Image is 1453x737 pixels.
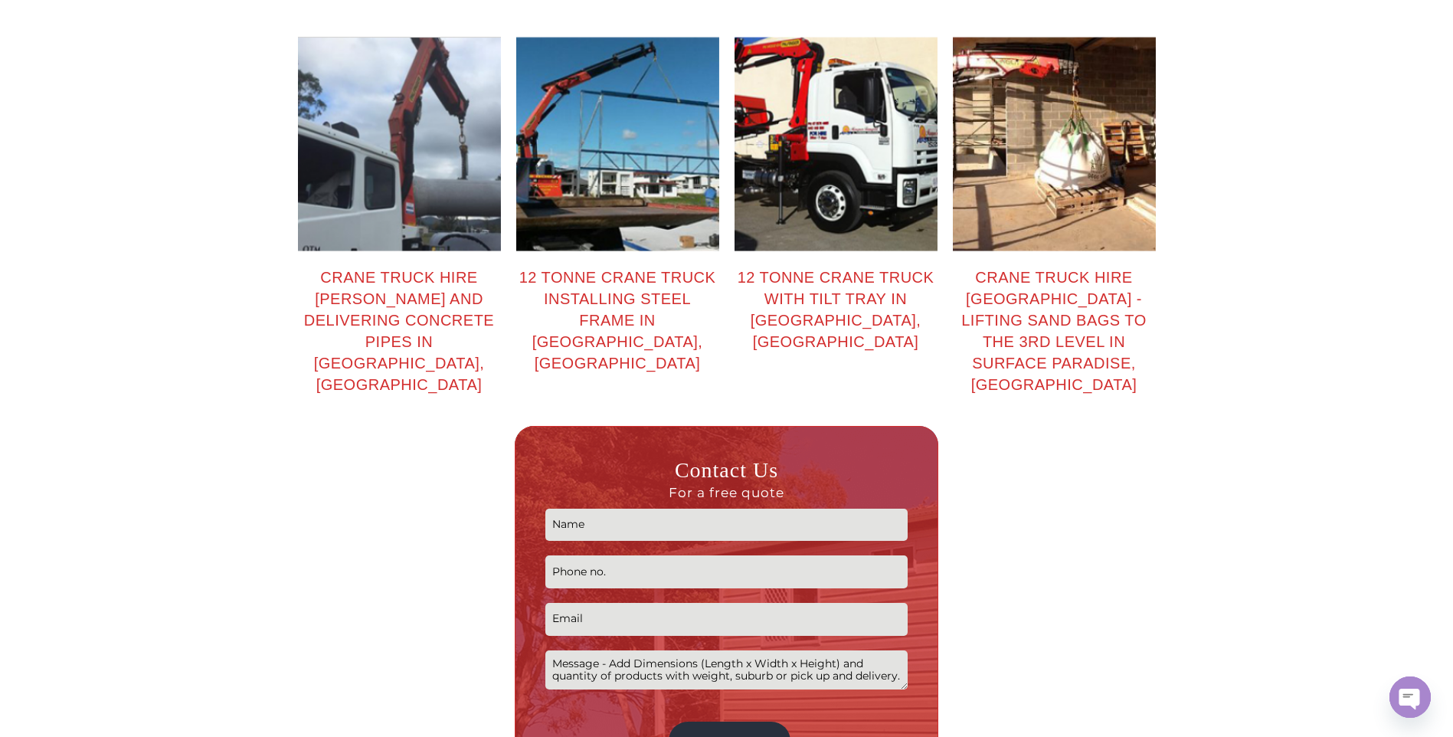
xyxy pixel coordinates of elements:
[298,267,501,395] div: Crane truck hire [PERSON_NAME] and delivering concrete pipes in [GEOGRAPHIC_DATA], [GEOGRAPHIC_DATA]
[545,555,908,588] input: Phone no.
[735,267,938,352] div: 12 tonne crane truck with tilt tray in [GEOGRAPHIC_DATA], [GEOGRAPHIC_DATA]
[545,603,908,636] input: Email
[516,267,719,374] div: 12 tonne crane truck installing steel frame in [GEOGRAPHIC_DATA], [GEOGRAPHIC_DATA]
[545,457,908,501] h3: Contact Us
[953,267,1156,395] div: Crane truck hire [GEOGRAPHIC_DATA] - lifting sand bags to the 3rd level in Surface Paradise, [GEO...
[516,37,719,252] img: ser02
[545,509,908,542] input: Name
[953,37,1156,252] img: ser04
[298,37,501,252] img: ser_01
[545,484,908,501] span: For a free quote
[735,37,938,252] img: ser03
